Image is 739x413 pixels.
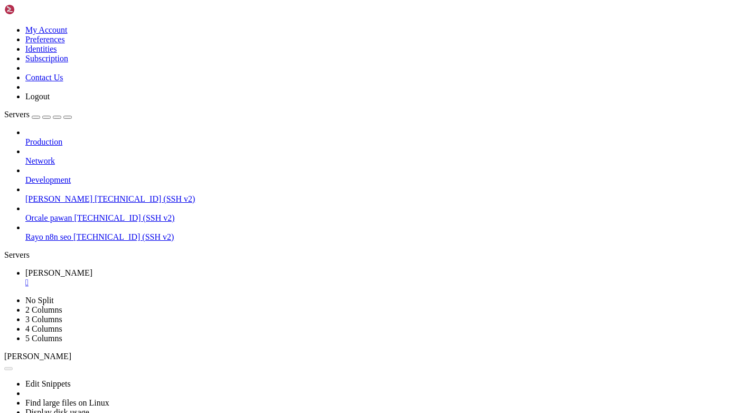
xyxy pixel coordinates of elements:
li: [PERSON_NAME] [TECHNICAL_ID] (SSH v2) [25,185,735,204]
a: Edit Snippets [25,379,71,388]
li: Development [25,166,735,185]
a: My Account [25,25,68,34]
a: 4 Columns [25,324,62,333]
span: [PERSON_NAME] [25,268,92,277]
span: Servers [4,110,30,119]
li: Orcale pawan [TECHNICAL_ID] (SSH v2) [25,204,735,223]
li: Production [25,128,735,147]
a: Network [25,156,735,166]
a: Rayo n8n seo [TECHNICAL_ID] (SSH v2) [25,232,735,242]
li: Network [25,147,735,166]
a: Logout [25,92,50,101]
a: Find large files on Linux [25,398,109,407]
a:  [25,278,735,287]
span: [TECHNICAL_ID] (SSH v2) [74,213,174,222]
span: Rayo n8n seo [25,232,71,241]
span: [TECHNICAL_ID] (SSH v2) [95,194,195,203]
a: Orcale pawan [TECHNICAL_ID] (SSH v2) [25,213,735,223]
a: Contact Us [25,73,63,82]
a: No Split [25,296,54,305]
div: Servers [4,250,735,260]
a: Dev rayo [25,268,735,287]
span: Development [25,175,71,184]
span: Orcale pawan [25,213,72,222]
span: Production [25,137,62,146]
span: Network [25,156,55,165]
div: (0, 1) [4,13,8,22]
span: [PERSON_NAME] [4,352,71,361]
a: Production [25,137,735,147]
a: 3 Columns [25,315,62,324]
a: Development [25,175,735,185]
a: Identities [25,44,57,53]
img: Shellngn [4,4,65,15]
a: Preferences [25,35,65,44]
x-row: Connecting [TECHNICAL_ID]... [4,4,601,13]
a: Servers [4,110,72,119]
a: Subscription [25,54,68,63]
li: Rayo n8n seo [TECHNICAL_ID] (SSH v2) [25,223,735,242]
span: [TECHNICAL_ID] (SSH v2) [73,232,174,241]
a: [PERSON_NAME] [TECHNICAL_ID] (SSH v2) [25,194,735,204]
a: 5 Columns [25,334,62,343]
a: 2 Columns [25,305,62,314]
span: [PERSON_NAME] [25,194,92,203]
